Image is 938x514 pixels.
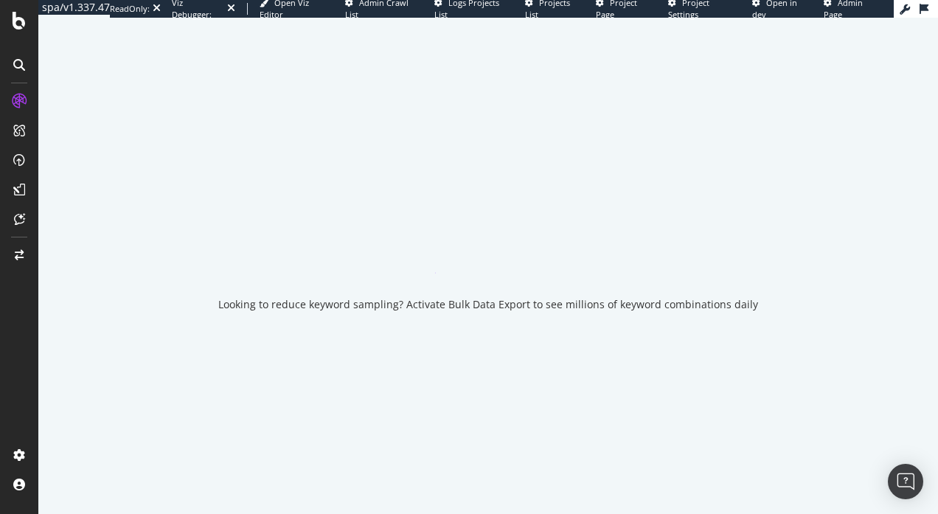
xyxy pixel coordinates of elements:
[110,3,150,15] div: ReadOnly:
[888,464,923,499] div: Open Intercom Messenger
[218,297,758,312] div: Looking to reduce keyword sampling? Activate Bulk Data Export to see millions of keyword combinat...
[435,220,541,274] div: animation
